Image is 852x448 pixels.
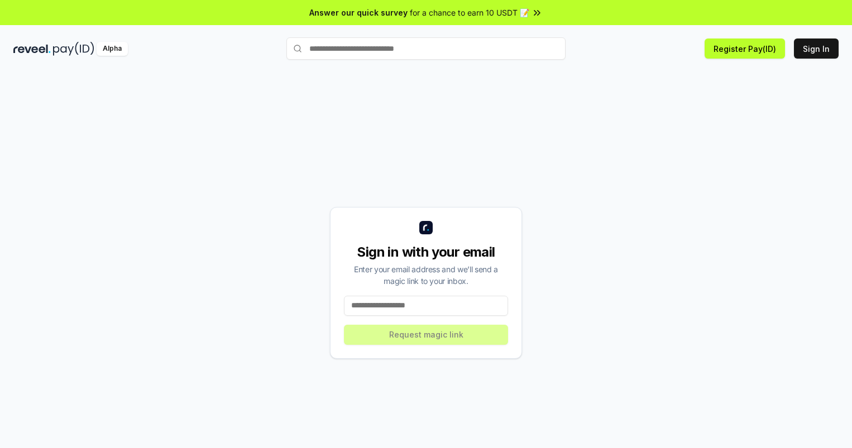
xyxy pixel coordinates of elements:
img: reveel_dark [13,42,51,56]
div: Sign in with your email [344,243,508,261]
button: Sign In [794,38,839,59]
div: Enter your email address and we’ll send a magic link to your inbox. [344,263,508,287]
img: logo_small [419,221,433,234]
div: Alpha [97,42,128,56]
button: Register Pay(ID) [705,38,785,59]
span: for a chance to earn 10 USDT 📝 [410,7,529,18]
span: Answer our quick survey [309,7,408,18]
img: pay_id [53,42,94,56]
